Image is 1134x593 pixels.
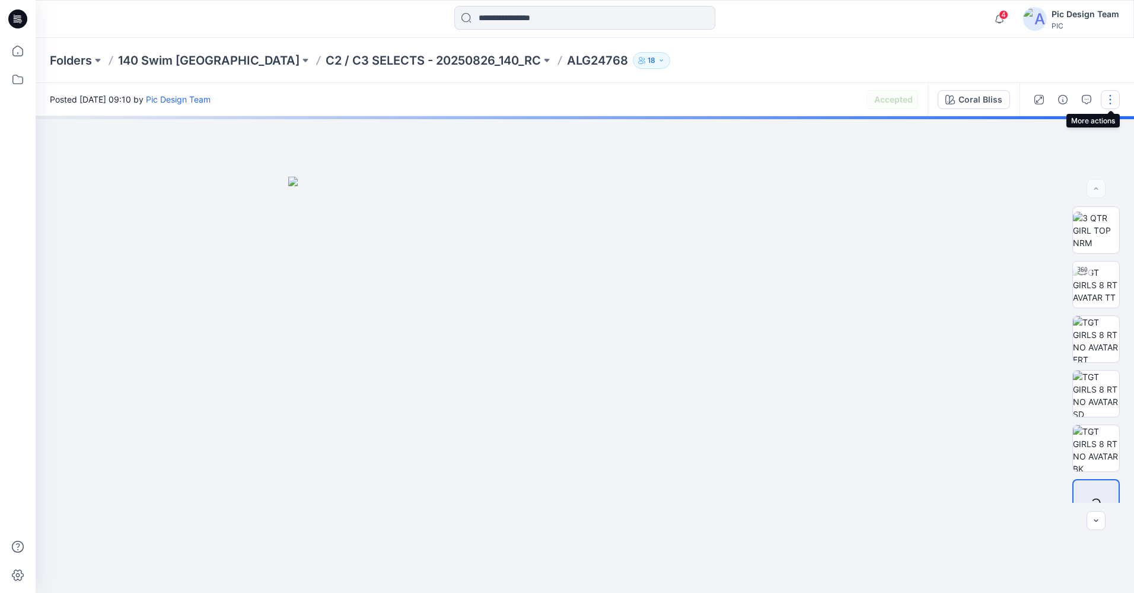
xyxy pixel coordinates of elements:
div: PIC [1052,21,1119,30]
img: TGT GIRLS 8 RT NO AVATAR FRT [1073,316,1119,362]
button: 18 [633,52,670,69]
p: 18 [648,54,655,67]
a: Folders [50,52,92,69]
img: TGT GIRLS 8 RT NO AVATAR BK [1073,425,1119,471]
div: Pic Design Team [1052,7,1119,21]
a: C2 / C3 SELECTS - 20250826_140_RC [326,52,541,69]
img: 3 QTR GIRL TOP NRM [1073,212,1119,249]
span: Posted [DATE] 09:10 by [50,93,211,106]
a: Pic Design Team [146,94,211,104]
button: Details [1053,90,1072,109]
div: Coral Bliss [958,93,1002,106]
img: avatar [1023,7,1047,31]
a: 140 Swim [GEOGRAPHIC_DATA] [118,52,300,69]
img: eyJhbGciOiJIUzI1NiIsImtpZCI6IjAiLCJzbHQiOiJzZXMiLCJ0eXAiOiJKV1QifQ.eyJkYXRhIjp7InR5cGUiOiJzdG9yYW... [288,177,881,593]
button: Coral Bliss [938,90,1010,109]
img: TGT GIRLS 8 RT NO AVATAR SD [1073,371,1119,417]
p: ALG24768 [567,52,628,69]
span: 4 [999,10,1008,20]
img: TGT GIRLS 8 RT AVATAR TT [1073,266,1119,304]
